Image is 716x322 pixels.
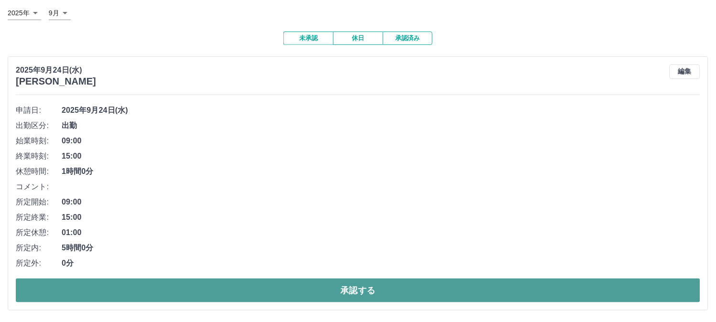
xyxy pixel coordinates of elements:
span: 休憩時間: [16,166,62,177]
h3: [PERSON_NAME] [16,76,96,87]
span: 1時間0分 [62,166,700,177]
span: 15:00 [62,150,700,162]
span: 2025年9月24日(水) [62,105,700,116]
div: 2025年 [8,6,41,20]
span: 5時間0分 [62,242,700,254]
span: 出勤区分: [16,120,62,131]
span: 09:00 [62,135,700,147]
span: 15:00 [62,212,700,223]
button: 承認する [16,279,700,302]
span: 所定内: [16,242,62,254]
span: 所定休憩: [16,227,62,238]
span: 出勤 [62,120,700,131]
span: 所定外: [16,258,62,269]
span: 09:00 [62,196,700,208]
span: 始業時刻: [16,135,62,147]
span: 0分 [62,258,700,269]
button: 休日 [333,32,383,45]
div: 9月 [49,6,71,20]
span: 申請日: [16,105,62,116]
button: 承認済み [383,32,433,45]
span: 01:00 [62,227,700,238]
span: コメント: [16,181,62,193]
span: 所定開始: [16,196,62,208]
button: 編集 [670,64,700,79]
span: 終業時刻: [16,150,62,162]
button: 未承認 [283,32,333,45]
p: 2025年9月24日(水) [16,64,96,76]
span: 所定終業: [16,212,62,223]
